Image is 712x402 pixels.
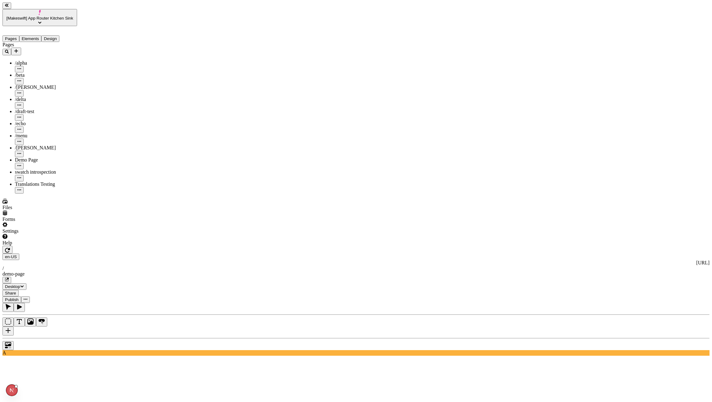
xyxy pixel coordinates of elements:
button: Desktop [2,283,26,290]
div: swatch introspection [15,169,77,175]
div: /delta [15,97,77,102]
div: A [2,350,710,356]
button: Publish [2,296,21,303]
div: /[PERSON_NAME] [15,145,77,151]
div: /[PERSON_NAME] [15,85,77,90]
button: Button [36,317,47,327]
div: [URL] [2,260,710,266]
div: /echo [15,121,77,126]
div: /menu [15,133,77,139]
button: [Makeswift] App Router Kitchen Sink [2,9,77,26]
button: Elements [19,35,42,42]
div: / [2,266,710,271]
div: /draft-test [15,109,77,114]
button: Box [2,317,14,327]
span: Publish [5,297,19,302]
button: Share [2,290,19,296]
div: /alpha [15,60,77,66]
div: Translations Testing [15,181,77,187]
div: Demo Page [15,157,77,163]
button: Image [25,317,36,327]
button: Open locale picker [2,254,19,260]
button: Design [41,35,59,42]
div: Pages [2,42,77,48]
button: Text [14,317,25,327]
div: /beta [15,72,77,78]
button: Add new [11,48,21,55]
div: Files [2,205,77,210]
span: Share [5,291,16,295]
div: Forms [2,217,77,222]
div: Help [2,240,77,246]
span: Desktop [5,284,20,289]
div: demo-page [2,271,710,277]
div: Settings [2,228,77,234]
button: Pages [2,35,19,42]
span: en-US [5,254,17,259]
span: [Makeswift] App Router Kitchen Sink [7,16,73,21]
